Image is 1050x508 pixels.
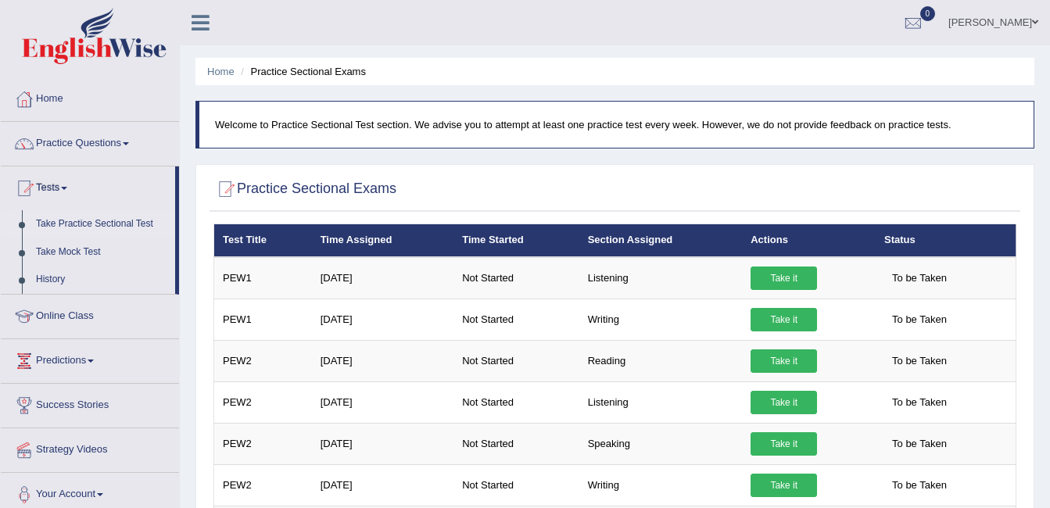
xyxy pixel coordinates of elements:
td: Reading [579,340,743,381]
a: Home [207,66,235,77]
td: PEW1 [214,257,312,299]
a: Success Stories [1,384,179,423]
span: To be Taken [884,432,955,456]
td: Not Started [453,257,579,299]
a: Take it [751,267,817,290]
span: To be Taken [884,474,955,497]
span: 0 [920,6,936,21]
td: Not Started [453,464,579,506]
th: Status [876,224,1016,257]
span: To be Taken [884,308,955,331]
td: Speaking [579,423,743,464]
a: Take Mock Test [29,238,175,267]
a: Practice Questions [1,122,179,161]
td: [DATE] [312,423,454,464]
span: To be Taken [884,267,955,290]
td: Writing [579,464,743,506]
span: To be Taken [884,349,955,373]
th: Time Started [453,224,579,257]
td: PEW2 [214,340,312,381]
td: Not Started [453,340,579,381]
td: Writing [579,299,743,340]
a: Tests [1,166,175,206]
td: PEW2 [214,381,312,423]
a: Take it [751,308,817,331]
p: Welcome to Practice Sectional Test section. We advise you to attempt at least one practice test e... [215,117,1018,132]
a: History [29,266,175,294]
td: Not Started [453,381,579,423]
th: Time Assigned [312,224,454,257]
td: PEW1 [214,299,312,340]
th: Actions [742,224,876,257]
th: Section Assigned [579,224,743,257]
td: Not Started [453,299,579,340]
td: [DATE] [312,340,454,381]
a: Predictions [1,339,179,378]
td: Listening [579,381,743,423]
td: Listening [579,257,743,299]
th: Test Title [214,224,312,257]
li: Practice Sectional Exams [237,64,366,79]
a: Take it [751,432,817,456]
a: Online Class [1,295,179,334]
a: Take it [751,391,817,414]
span: To be Taken [884,391,955,414]
td: [DATE] [312,381,454,423]
h2: Practice Sectional Exams [213,177,396,201]
a: Take Practice Sectional Test [29,210,175,238]
td: PEW2 [214,464,312,506]
td: [DATE] [312,299,454,340]
a: Take it [751,349,817,373]
a: Strategy Videos [1,428,179,467]
a: Home [1,77,179,116]
td: [DATE] [312,464,454,506]
td: Not Started [453,423,579,464]
a: Take it [751,474,817,497]
td: [DATE] [312,257,454,299]
td: PEW2 [214,423,312,464]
